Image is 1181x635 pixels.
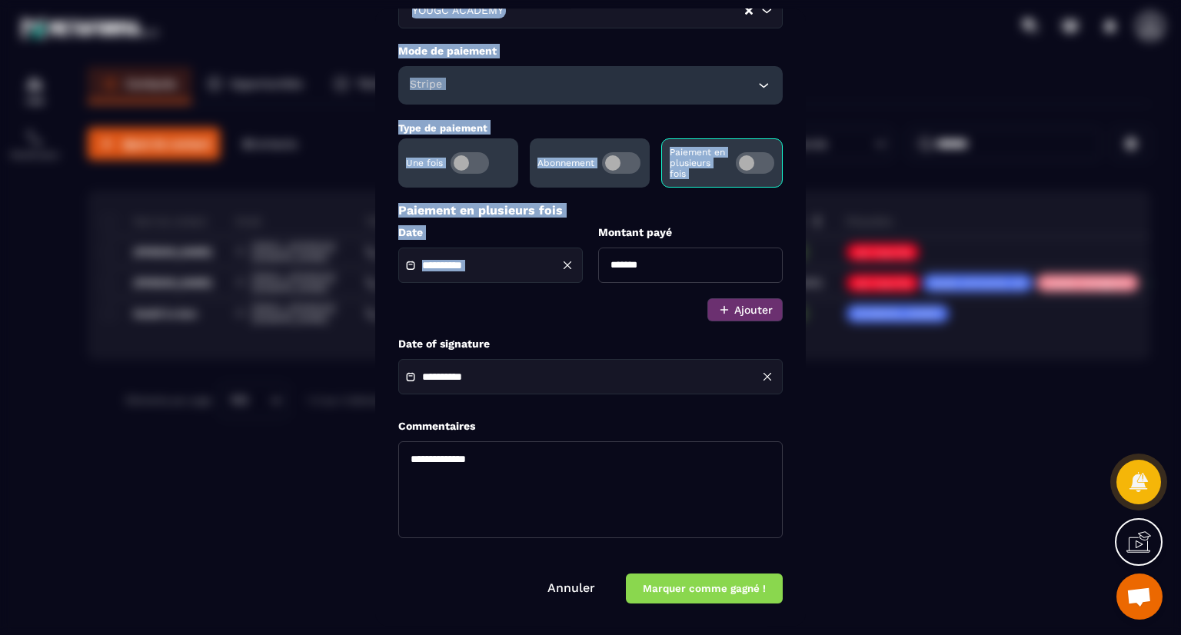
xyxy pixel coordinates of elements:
[1116,573,1163,620] a: Ouvrir le chat
[408,3,507,20] span: YOUGC ACADEMY
[707,298,783,321] button: Ajouter
[406,158,443,168] p: Une fois
[398,122,487,134] label: Type de paiement
[670,147,728,179] p: Paiement en plusieurs fois
[745,5,753,17] button: Clear Selected
[547,580,595,595] a: Annuler
[398,44,783,58] label: Mode de paiement
[398,419,475,434] label: Commentaires
[398,203,783,218] p: Paiement en plusieurs fois
[398,225,583,240] label: Date
[598,225,783,240] label: Montant payé
[537,158,594,168] p: Abonnement
[398,337,783,351] label: Date of signature
[507,3,744,20] input: Search for option
[626,573,783,603] button: Marquer comme gagné !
